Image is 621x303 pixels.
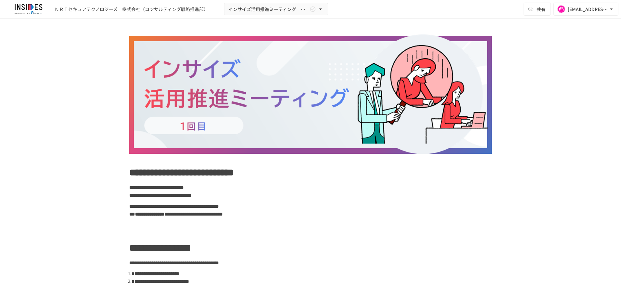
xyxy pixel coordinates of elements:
div: ＮＲＩセキュアテクノロジーズ 株式会社（コンサルティング戦略推進部） [55,6,208,13]
span: 共有 [537,6,546,13]
button: インサイズ活用推進ミーティング ～1回目～ [224,3,328,16]
div: [EMAIL_ADDRESS][DOMAIN_NAME] [568,5,608,13]
span: インサイズ活用推進ミーティング ～1回目～ [228,5,308,13]
button: [EMAIL_ADDRESS][DOMAIN_NAME] [553,3,618,16]
img: JmGSPSkPjKwBq77AtHmwC7bJguQHJlCRQfAXtnx4WuV [8,4,49,14]
img: qfRHfZFm8a7ASaNhle0fjz45BnORTh7b5ErIF9ySDQ9 [129,34,492,154]
button: 共有 [524,3,551,16]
